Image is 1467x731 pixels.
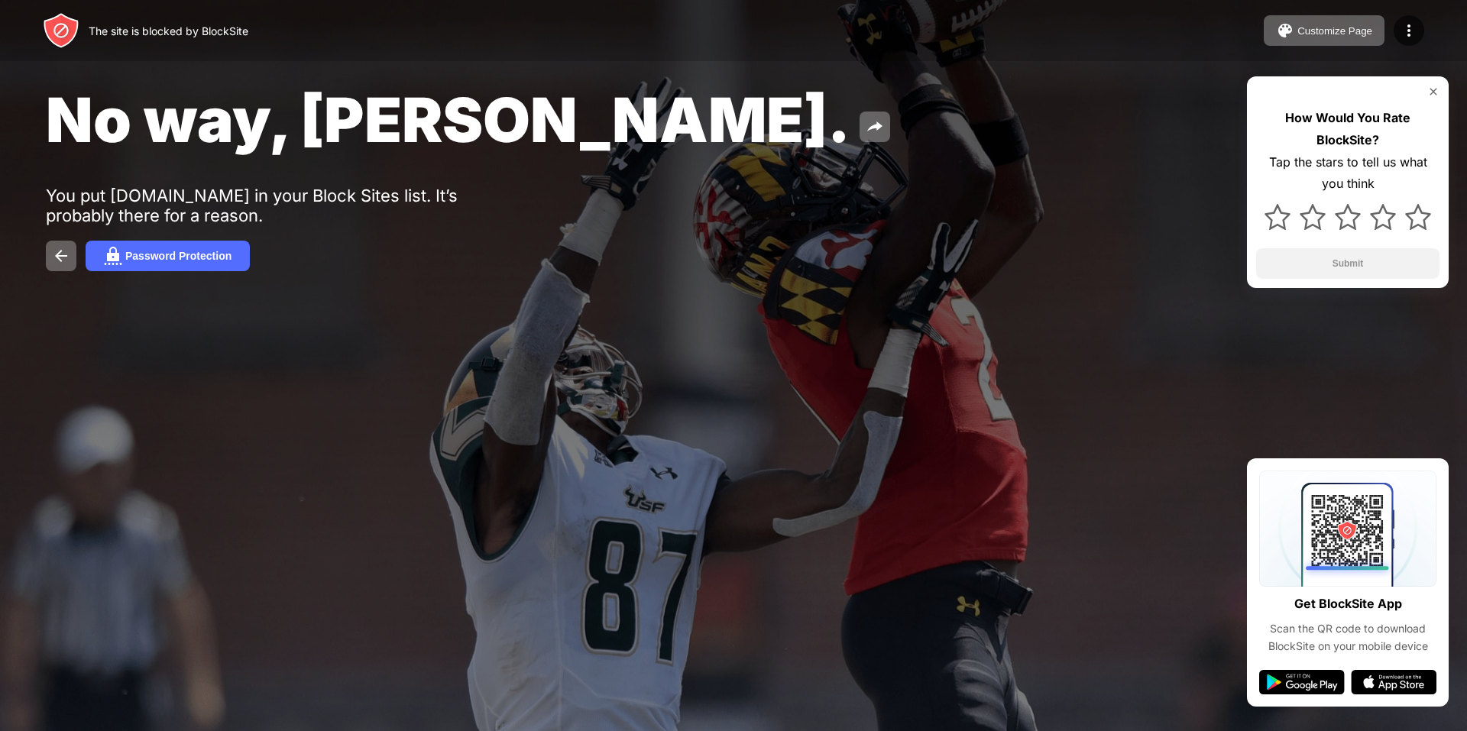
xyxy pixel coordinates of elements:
[46,186,518,225] div: You put [DOMAIN_NAME] in your Block Sites list. It’s probably there for a reason.
[46,82,850,157] span: No way, [PERSON_NAME].
[125,250,232,262] div: Password Protection
[1256,151,1439,196] div: Tap the stars to tell us what you think
[1335,204,1361,230] img: star.svg
[866,118,884,136] img: share.svg
[43,12,79,49] img: header-logo.svg
[52,247,70,265] img: back.svg
[1265,204,1291,230] img: star.svg
[86,241,250,271] button: Password Protection
[1300,204,1326,230] img: star.svg
[1427,86,1439,98] img: rate-us-close.svg
[1259,670,1345,694] img: google-play.svg
[1259,620,1436,655] div: Scan the QR code to download BlockSite on your mobile device
[1405,204,1431,230] img: star.svg
[89,24,248,37] div: The site is blocked by BlockSite
[1294,593,1402,615] div: Get BlockSite App
[1370,204,1396,230] img: star.svg
[1276,21,1294,40] img: pallet.svg
[104,247,122,265] img: password.svg
[1351,670,1436,694] img: app-store.svg
[1297,25,1372,37] div: Customize Page
[1256,107,1439,151] div: How Would You Rate BlockSite?
[1264,15,1384,46] button: Customize Page
[1259,471,1436,587] img: qrcode.svg
[1400,21,1418,40] img: menu-icon.svg
[1256,248,1439,279] button: Submit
